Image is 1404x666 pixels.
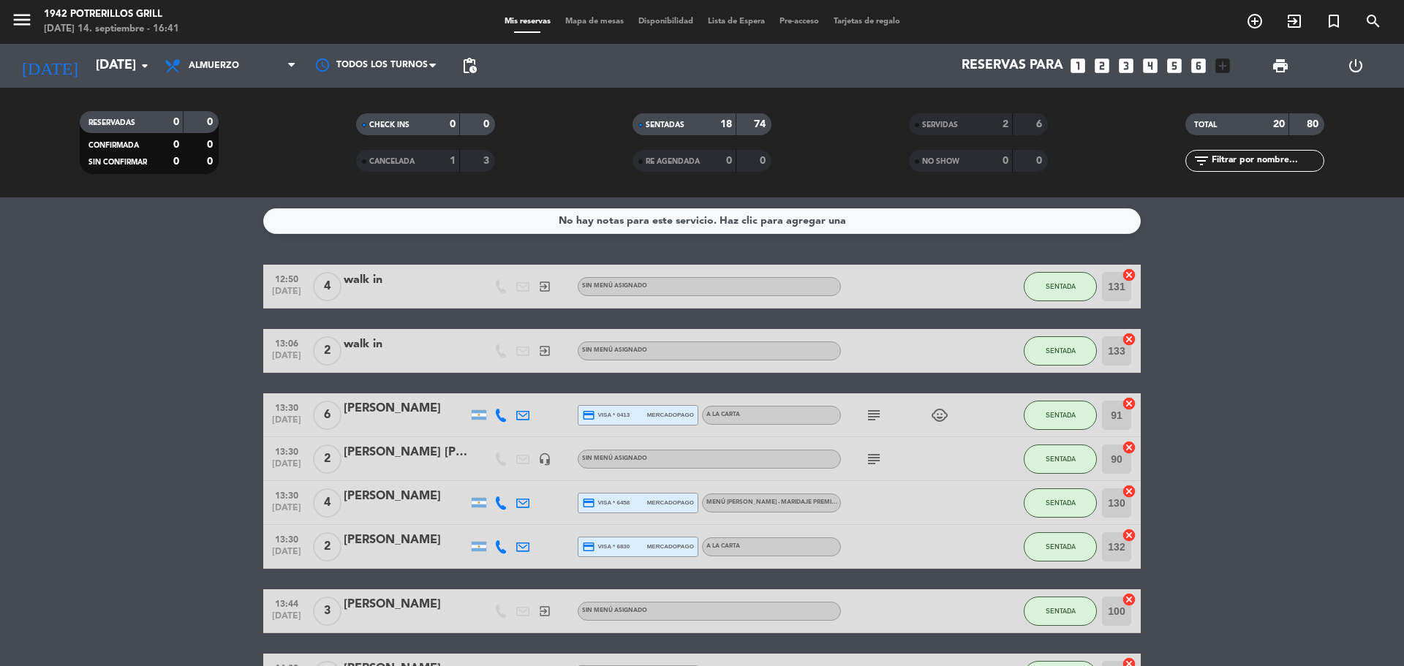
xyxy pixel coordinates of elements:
input: Filtrar por nombre... [1210,153,1324,169]
span: 4 [313,272,341,301]
span: visa * 0413 [582,409,630,422]
strong: 0 [726,156,732,166]
span: Reservas para [962,58,1063,73]
div: 1942 Potrerillos Grill [44,7,179,22]
strong: 0 [173,140,179,150]
span: 13:30 [268,398,305,415]
span: Sin menú asignado [582,455,647,461]
span: Almuerzo [189,61,239,71]
i: looks_one [1068,56,1087,75]
i: cancel [1122,396,1136,411]
i: [DATE] [11,50,88,82]
span: [DATE] [268,351,305,368]
span: RE AGENDADA [646,158,700,165]
strong: 3 [483,156,492,166]
i: cancel [1122,484,1136,499]
span: [DATE] [268,287,305,303]
span: [DATE] [268,459,305,476]
strong: 0 [207,117,216,127]
span: Mis reservas [497,18,558,26]
span: SENTADA [1046,282,1076,290]
i: headset_mic [538,453,551,466]
strong: 0 [483,119,492,129]
div: [PERSON_NAME] [PERSON_NAME] [344,443,468,462]
span: 13:06 [268,334,305,351]
div: walk in [344,270,468,290]
i: menu [11,9,33,31]
strong: 0 [207,156,216,167]
button: SENTADA [1024,488,1097,518]
span: visa * 6458 [582,496,630,510]
i: subject [865,406,883,424]
i: cancel [1122,440,1136,455]
i: looks_6 [1189,56,1208,75]
span: A LA CARTA [706,412,740,417]
span: SENTADA [1046,542,1076,550]
span: mercadopago [647,410,694,420]
i: looks_two [1092,56,1111,75]
span: 13:30 [268,530,305,547]
span: A LA CARTA [706,543,740,549]
button: SENTADA [1024,597,1097,626]
strong: 0 [760,156,769,166]
i: cancel [1122,332,1136,347]
strong: 0 [1003,156,1008,166]
button: SENTADA [1024,444,1097,474]
div: [PERSON_NAME] [344,531,468,550]
strong: 20 [1273,119,1285,129]
span: 2 [313,532,341,561]
span: TOTAL [1194,121,1217,129]
i: subject [865,450,883,468]
div: [PERSON_NAME] [344,487,468,506]
i: credit_card [582,496,595,510]
span: Disponibilidad [631,18,701,26]
span: 4 [313,488,341,518]
span: 3 [313,597,341,626]
strong: 2 [1003,119,1008,129]
span: 13:30 [268,486,305,503]
span: 13:44 [268,594,305,611]
span: RESERVADAS [88,119,135,126]
div: LOG OUT [1318,44,1393,88]
i: looks_4 [1141,56,1160,75]
strong: 80 [1307,119,1321,129]
span: Lista de Espera [701,18,772,26]
i: turned_in_not [1325,12,1343,30]
span: print [1272,57,1289,75]
div: [DATE] 14. septiembre - 16:41 [44,22,179,37]
span: SENTADA [1046,607,1076,615]
i: exit_to_app [538,344,551,357]
i: cancel [1122,268,1136,282]
div: No hay notas para este servicio. Haz clic para agregar una [559,213,846,230]
span: SENTADA [1046,411,1076,419]
strong: 1 [450,156,456,166]
strong: 0 [1036,156,1045,166]
i: looks_5 [1165,56,1184,75]
span: pending_actions [461,57,478,75]
span: 13:30 [268,442,305,459]
strong: 0 [207,140,216,150]
strong: 18 [720,119,732,129]
span: 2 [313,336,341,366]
strong: 74 [754,119,769,129]
i: search [1365,12,1382,30]
button: menu [11,9,33,36]
span: Tarjetas de regalo [826,18,907,26]
i: arrow_drop_down [136,57,154,75]
i: exit_to_app [538,605,551,618]
span: CHECK INS [369,121,409,129]
span: SIN CONFIRMAR [88,159,147,166]
span: [DATE] [268,611,305,628]
div: [PERSON_NAME] [344,399,468,418]
i: power_settings_new [1347,57,1365,75]
strong: 0 [450,119,456,129]
span: Sin menú asignado [582,347,647,353]
span: [DATE] [268,503,305,520]
span: Sin menú asignado [582,283,647,289]
i: cancel [1122,528,1136,542]
i: cancel [1122,592,1136,607]
span: SENTADA [1046,499,1076,507]
span: CANCELADA [369,158,415,165]
i: add_box [1213,56,1232,75]
i: exit_to_app [1286,12,1303,30]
